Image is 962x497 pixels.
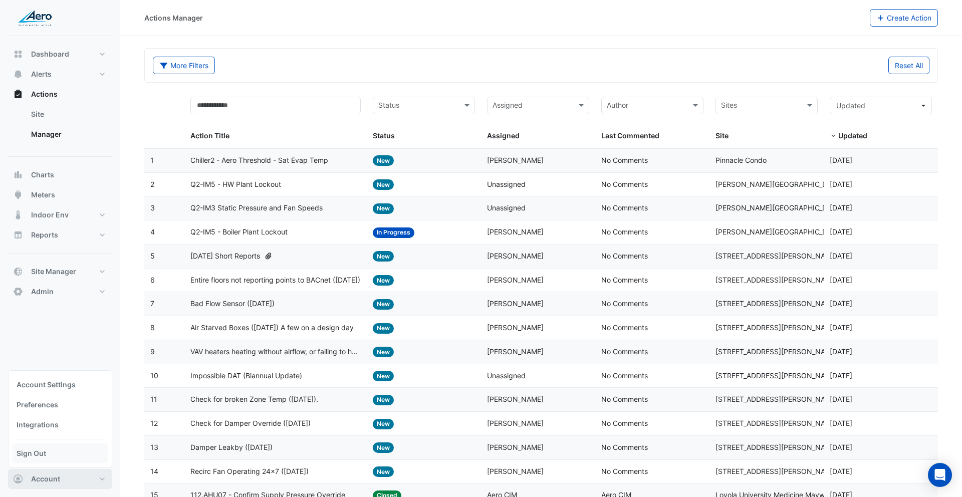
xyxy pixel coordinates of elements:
[8,64,112,84] button: Alerts
[373,347,394,357] span: New
[23,124,112,144] a: Manager
[190,202,323,214] span: Q2-IM3 Static Pressure and Fan Speeds
[715,180,842,188] span: [PERSON_NAME][GEOGRAPHIC_DATA]
[830,252,852,260] span: 2025-08-01T10:04:12.845
[373,275,394,286] span: New
[13,190,23,200] app-icon: Meters
[190,322,354,334] span: Air Starved Boxes ([DATE]) A few on a design day
[373,203,394,214] span: New
[487,443,544,451] span: [PERSON_NAME]
[8,104,112,148] div: Actions
[31,170,54,180] span: Charts
[601,156,648,164] span: No Comments
[830,371,852,380] span: 2025-08-01T09:10:23.998
[13,170,23,180] app-icon: Charts
[715,203,842,212] span: [PERSON_NAME][GEOGRAPHIC_DATA]
[715,299,838,308] span: [STREET_ADDRESS][PERSON_NAME]
[150,299,154,308] span: 7
[487,323,544,332] span: [PERSON_NAME]
[8,262,112,282] button: Site Manager
[888,57,929,74] button: Reset All
[601,131,659,140] span: Last Commented
[8,225,112,245] button: Reports
[830,395,852,403] span: 2025-08-01T09:00:05.040
[601,203,648,212] span: No Comments
[8,84,112,104] button: Actions
[830,156,852,164] span: 2025-08-04T15:52:35.842
[13,210,23,220] app-icon: Indoor Env
[715,347,838,356] span: [STREET_ADDRESS][PERSON_NAME]
[715,131,729,140] span: Site
[190,275,360,286] span: Entire floors not reporting points to BACnet ([DATE])
[373,131,395,140] span: Status
[830,276,852,284] span: 2025-08-01T09:58:43.415
[150,203,155,212] span: 3
[190,155,328,166] span: Chiller2 - Aero Threshold - Sat Evap Temp
[487,203,526,212] span: Unassigned
[373,419,394,429] span: New
[601,299,648,308] span: No Comments
[373,395,394,405] span: New
[601,371,648,380] span: No Comments
[830,97,932,114] button: Updated
[715,323,838,332] span: [STREET_ADDRESS][PERSON_NAME]
[190,370,302,382] span: Impossible DAT (Biannual Update)
[928,463,952,487] div: Open Intercom Messenger
[8,165,112,185] button: Charts
[31,49,69,59] span: Dashboard
[8,282,112,302] button: Admin
[715,467,838,475] span: [STREET_ADDRESS][PERSON_NAME]
[487,180,526,188] span: Unassigned
[13,89,23,99] app-icon: Actions
[715,156,767,164] span: Pinnacle Condo
[150,371,158,380] span: 10
[601,252,648,260] span: No Comments
[190,131,229,140] span: Action Title
[12,8,57,28] img: Company Logo
[487,395,544,403] span: [PERSON_NAME]
[13,267,23,277] app-icon: Site Manager
[715,419,838,427] span: [STREET_ADDRESS][PERSON_NAME]
[373,442,394,453] span: New
[8,370,112,468] div: Account
[190,251,260,262] span: [DATE] Short Reports
[31,69,52,79] span: Alerts
[487,299,544,308] span: [PERSON_NAME]
[31,230,58,240] span: Reports
[23,104,112,124] a: Site
[31,267,76,277] span: Site Manager
[190,442,273,453] span: Damper Leakby ([DATE])
[190,298,275,310] span: Bad Flow Sensor ([DATE])
[190,394,318,405] span: Check for broken Zone Temp ([DATE]).
[487,227,544,236] span: [PERSON_NAME]
[487,131,520,140] span: Assigned
[830,299,852,308] span: 2025-08-01T09:40:59.881
[373,371,394,381] span: New
[487,371,526,380] span: Unassigned
[601,395,648,403] span: No Comments
[487,156,544,164] span: [PERSON_NAME]
[150,227,155,236] span: 4
[715,276,838,284] span: [STREET_ADDRESS][PERSON_NAME]
[715,395,838,403] span: [STREET_ADDRESS][PERSON_NAME]
[715,252,838,260] span: [STREET_ADDRESS][PERSON_NAME]
[13,375,108,395] a: Account Settings
[601,467,648,475] span: No Comments
[150,276,155,284] span: 6
[715,371,838,380] span: [STREET_ADDRESS][PERSON_NAME]
[601,227,648,236] span: No Comments
[150,156,154,164] span: 1
[830,203,852,212] span: 2025-08-04T11:55:51.005
[13,443,108,463] a: Sign Out
[373,251,394,262] span: New
[601,180,648,188] span: No Comments
[190,346,361,358] span: VAV heaters heating without airflow, or failing to heat to desired temperature ([DATE]) None
[601,276,648,284] span: No Comments
[601,347,648,356] span: No Comments
[487,276,544,284] span: [PERSON_NAME]
[150,347,155,356] span: 9
[373,227,414,238] span: In Progress
[13,287,23,297] app-icon: Admin
[13,415,108,435] a: Integrations
[373,466,394,477] span: New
